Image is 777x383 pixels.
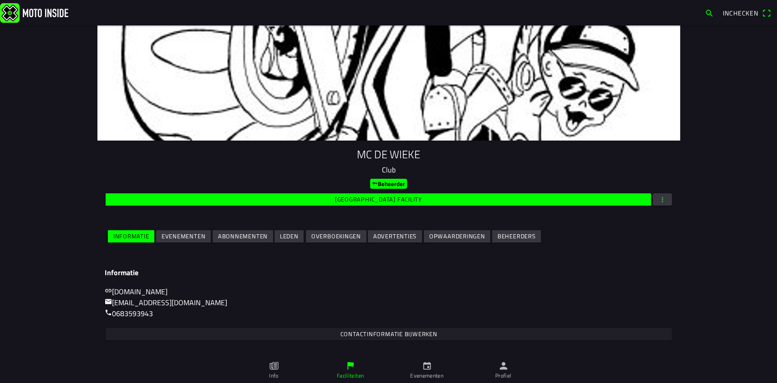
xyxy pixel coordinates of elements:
ion-icon: call [105,309,112,316]
ion-button: Beheerders [492,230,541,242]
ion-button: Contactinformatie bijwerken [106,328,672,340]
ion-button: Informatie [108,230,154,242]
h3: Informatie [105,268,673,277]
ion-icon: link [105,287,112,294]
ion-label: Faciliteiten [337,372,364,380]
ion-button: Abonnementen [213,230,273,242]
ion-icon: paper [269,361,279,371]
ion-label: Info [269,372,278,380]
ion-icon: flag [345,361,355,371]
ion-icon: key [372,180,378,186]
ion-icon: person [498,361,508,371]
ion-button: Overboekingen [306,230,366,242]
p: Club [105,164,673,175]
ion-button: Leden [274,230,304,242]
ion-label: Evenementen [410,372,443,380]
ion-button: Opwaarderingen [424,230,490,242]
h1: MC DE WIEKE [105,148,673,161]
ion-icon: calendar [422,361,432,371]
a: mail[EMAIL_ADDRESS][DOMAIN_NAME] [105,297,227,308]
a: Incheckenqr scanner [718,5,775,20]
ion-button: Advertenties [368,230,422,242]
ion-button: [GEOGRAPHIC_DATA] facility [106,193,651,206]
span: Inchecken [723,8,758,18]
ion-badge: Beheerder [370,179,407,189]
ion-icon: mail [105,298,112,305]
a: search [700,5,718,20]
ion-button: Evenementen [156,230,211,242]
a: call0683593943 [105,308,153,319]
a: link[DOMAIN_NAME] [105,286,168,297]
ion-label: Profiel [495,372,512,380]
